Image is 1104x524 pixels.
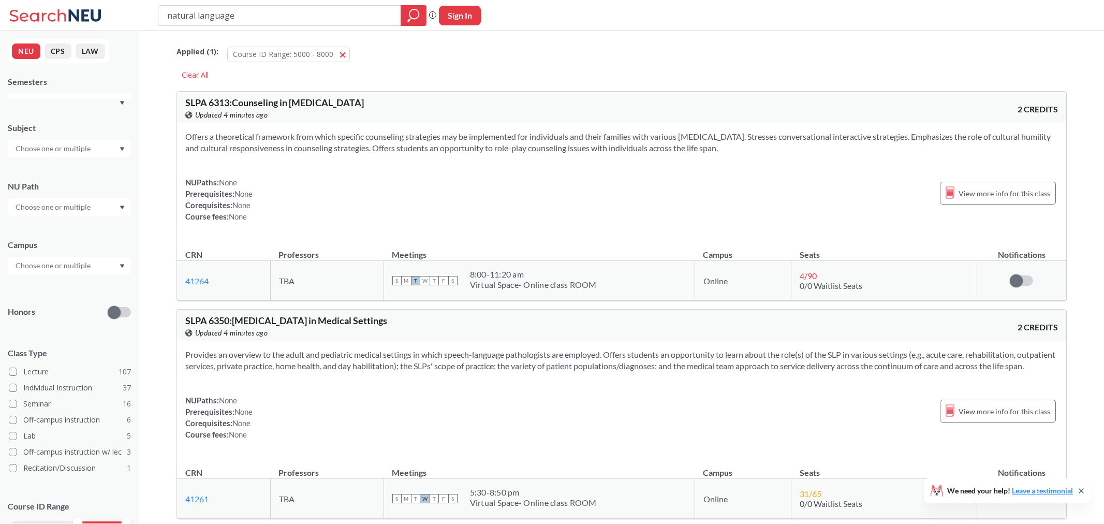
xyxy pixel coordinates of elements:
span: T [411,494,420,503]
span: F [439,494,448,503]
div: NU Path [8,181,131,192]
div: Virtual Space- Online class ROOM [470,280,597,290]
span: 31 / 65 [800,489,821,499]
div: CRN [185,249,202,260]
span: Applied ( 1 ): [176,46,218,57]
div: Campus [8,239,131,251]
span: 0/0 Waitlist Seats [800,499,862,508]
span: F [439,276,448,285]
th: Seats [791,457,977,479]
th: Notifications [977,457,1066,479]
span: None [229,430,247,439]
th: Professors [270,239,384,261]
input: Choose one or multiple [10,259,97,272]
div: CRN [185,467,202,478]
span: None [219,178,238,187]
button: Course ID Range: 5000 - 8000 [227,47,350,62]
div: 5:30 - 8:50 pm [470,487,597,498]
span: None [234,407,253,416]
span: None [232,418,251,428]
input: Class, professor, course number, "phrase" [166,7,393,24]
svg: Dropdown arrow [120,264,125,268]
th: Campus [695,457,791,479]
td: Online [695,261,791,301]
span: Class Type [8,347,131,359]
span: None [232,200,251,210]
svg: Dropdown arrow [120,147,125,151]
span: T [411,276,420,285]
label: Off-campus instruction [9,413,131,427]
span: S [392,276,402,285]
button: CPS [45,43,71,59]
section: Provides an overview to the adult and pediatric medical settings in which speech-language patholo... [185,349,1058,372]
span: S [448,494,458,503]
section: Offers a theoretical framework from which specific counseling strategies may be implemented for i... [185,131,1058,154]
span: Updated 4 minutes ago [195,327,268,339]
span: M [402,276,411,285]
th: Notifications [977,239,1066,261]
td: TBA [270,479,384,519]
span: W [420,494,430,503]
span: M [402,494,411,503]
div: NUPaths: Prerequisites: Corequisites: Course fees: [185,395,253,440]
div: Semesters [8,76,131,88]
input: Choose one or multiple [10,142,97,155]
span: 37 [123,382,131,394]
span: View more info for this class [959,405,1050,418]
a: 41264 [185,276,209,286]
th: Meetings [384,457,695,479]
p: Honors [8,306,35,318]
span: T [430,276,439,285]
span: 3 [127,446,131,458]
span: View more info for this class [959,187,1050,200]
a: Leave a testimonial [1012,486,1073,495]
div: 8:00 - 11:20 am [470,269,597,280]
div: Subject [8,122,131,134]
div: Virtual Space- Online class ROOM [470,498,597,508]
a: 41261 [185,494,209,504]
svg: Dropdown arrow [120,206,125,210]
label: Seminar [9,397,131,411]
span: 2 CREDITS [1018,104,1058,115]
button: NEU [12,43,40,59]
span: SLPA 6350 : [MEDICAL_DATA] in Medical Settings [185,315,387,326]
label: Lecture [9,365,131,379]
button: LAW [76,43,105,59]
td: TBA [270,261,384,301]
th: Campus [695,239,791,261]
span: Updated 4 minutes ago [195,109,268,121]
span: 4 / 90 [800,271,817,281]
svg: magnifying glass [407,8,420,23]
div: Dropdown arrow [8,198,131,216]
label: Off-campus instruction w/ lec [9,445,131,459]
span: S [392,494,402,503]
svg: Dropdown arrow [120,101,125,105]
span: 107 [119,366,131,377]
input: Choose one or multiple [10,201,97,213]
span: None [229,212,247,221]
span: S [448,276,458,285]
label: Individual Instruction [9,381,131,395]
span: 16 [123,398,131,410]
span: We need your help! [947,487,1073,494]
span: W [420,276,430,285]
div: Dropdown arrow [8,257,131,274]
label: Lab [9,429,131,443]
span: 2 CREDITS [1018,322,1058,333]
span: None [219,396,238,405]
span: 6 [127,414,131,426]
div: magnifying glass [401,5,426,26]
span: T [430,494,439,503]
span: 0/0 Waitlist Seats [800,281,862,290]
label: Recitation/Discussion [9,461,131,475]
button: Sign In [439,6,481,25]
p: Course ID Range [8,501,131,513]
span: SLPA 6313 : Counseling in [MEDICAL_DATA] [185,97,364,108]
span: Course ID Range: 5000 - 8000 [233,49,333,59]
th: Meetings [384,239,695,261]
span: None [234,189,253,198]
td: Online [695,479,791,519]
span: 1 [127,462,131,474]
th: Seats [791,239,977,261]
div: NUPaths: Prerequisites: Corequisites: Course fees: [185,177,253,222]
